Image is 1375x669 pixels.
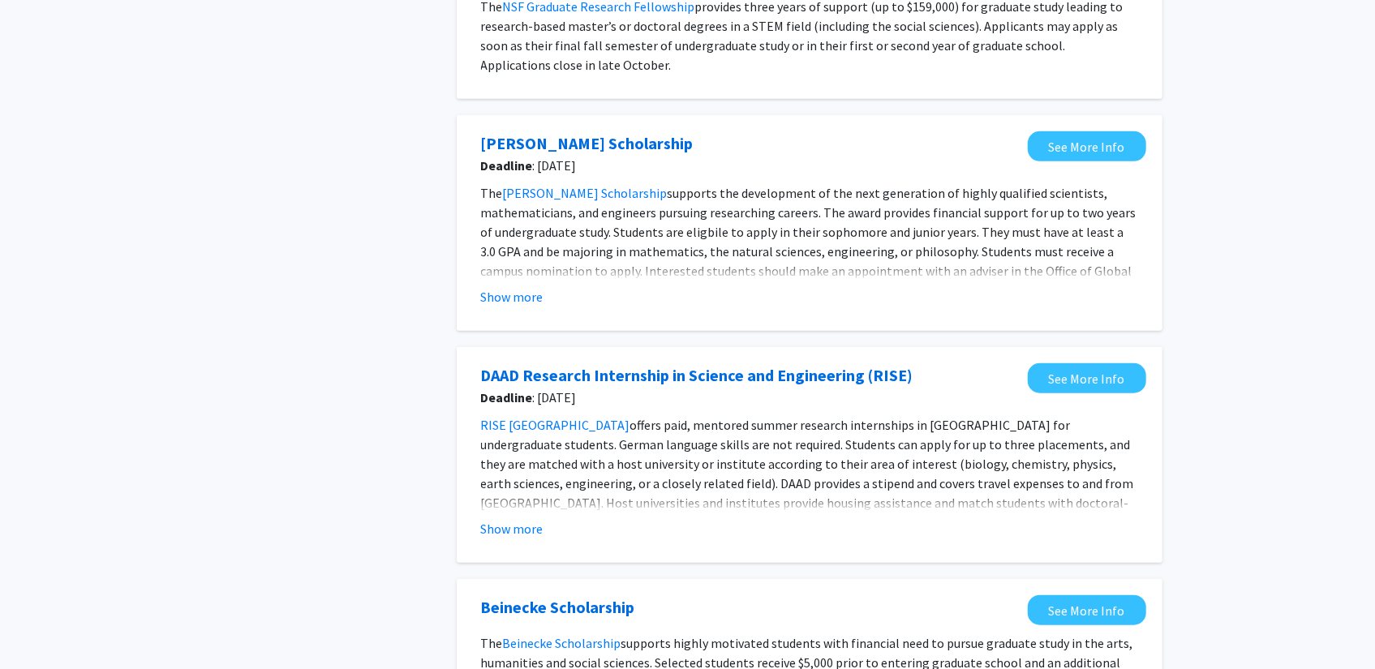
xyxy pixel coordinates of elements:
button: Show more [481,519,544,538]
button: Show more [481,287,544,307]
b: Deadline [481,157,533,174]
a: Opens in a new tab [481,595,635,620]
a: [PERSON_NAME] Scholarship [503,185,668,201]
span: The [481,185,503,201]
a: Opens in a new tab [481,363,913,388]
b: Deadline [481,389,533,405]
span: supports the development of the next generation of highly qualified scientists, mathematicians, a... [481,185,1137,298]
span: offers paid, mentored summer research internships in [GEOGRAPHIC_DATA] for undergraduate students... [481,417,1134,550]
iframe: Chat [12,596,69,657]
a: RISE [GEOGRAPHIC_DATA] [481,417,630,433]
span: : [DATE] [481,388,1020,407]
a: Opens in a new tab [481,131,694,156]
a: Opens in a new tab [1028,363,1146,393]
a: Opens in a new tab [1028,131,1146,161]
a: Opens in a new tab [1028,595,1146,625]
span: : [DATE] [481,156,1020,175]
span: The [481,635,503,651]
a: Beinecke Scholarship [503,635,621,651]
